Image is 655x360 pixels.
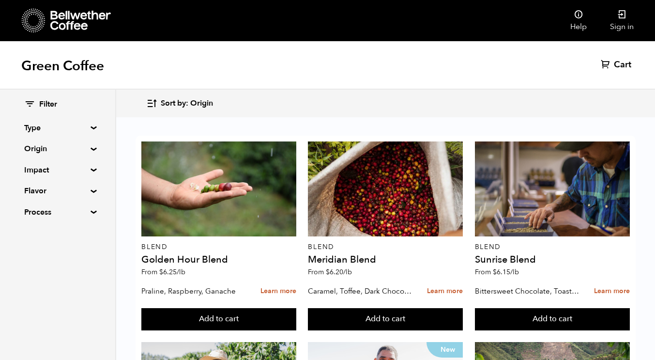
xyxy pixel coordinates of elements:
span: /lb [177,267,185,277]
summary: Type [24,122,91,134]
h4: Golden Hour Blend [141,255,296,265]
summary: Process [24,206,91,218]
span: From [475,267,519,277]
span: Sort by: Origin [161,98,213,109]
bdi: 6.25 [159,267,185,277]
span: Filter [39,99,57,110]
a: Cart [601,59,634,71]
span: From [308,267,352,277]
span: $ [159,267,163,277]
summary: Origin [24,143,91,155]
p: Blend [475,244,630,250]
button: Add to cart [308,308,463,330]
span: From [141,267,185,277]
p: Caramel, Toffee, Dark Chocolate [308,284,413,298]
span: $ [493,267,497,277]
a: Learn more [594,281,630,302]
p: Bittersweet Chocolate, Toasted Marshmallow, Candied Orange, Praline [475,284,580,298]
bdi: 6.20 [326,267,352,277]
button: Add to cart [475,308,630,330]
h4: Sunrise Blend [475,255,630,265]
span: Cart [614,59,631,71]
h1: Green Coffee [21,57,104,75]
h4: Meridian Blend [308,255,463,265]
button: Sort by: Origin [146,92,213,115]
p: Praline, Raspberry, Ganache [141,284,247,298]
button: Add to cart [141,308,296,330]
span: $ [326,267,330,277]
p: Blend [141,244,296,250]
a: Learn more [427,281,463,302]
p: New [427,342,463,358]
summary: Impact [24,164,91,176]
p: Blend [308,244,463,250]
a: Learn more [260,281,296,302]
summary: Flavor [24,185,91,197]
bdi: 6.15 [493,267,519,277]
span: /lb [510,267,519,277]
span: /lb [343,267,352,277]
